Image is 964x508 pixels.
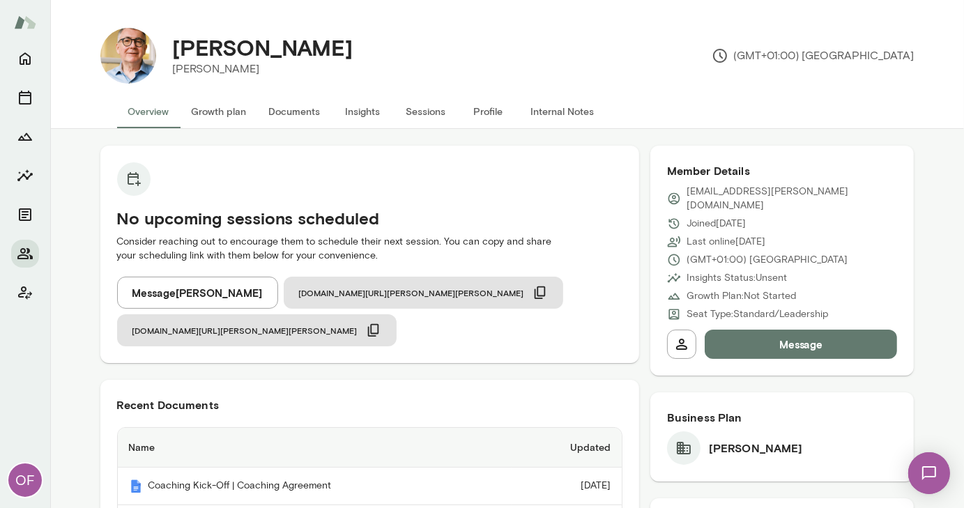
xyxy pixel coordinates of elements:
[667,162,898,179] h6: Member Details
[11,123,39,151] button: Growth Plan
[520,95,606,128] button: Internal Notes
[117,277,278,309] button: Message[PERSON_NAME]
[132,325,358,336] span: [DOMAIN_NAME][URL][PERSON_NAME][PERSON_NAME]
[687,289,796,303] p: Growth Plan: Not Started
[118,468,512,505] th: Coaching Kick-Off | Coaching Agreement
[117,207,622,229] h5: No upcoming sessions scheduled
[129,479,143,493] img: Mento
[457,95,520,128] button: Profile
[117,95,181,128] button: Overview
[709,440,803,456] h6: [PERSON_NAME]
[11,162,39,190] button: Insights
[667,409,898,426] h6: Business Plan
[687,271,787,285] p: Insights Status: Unsent
[284,277,563,309] button: [DOMAIN_NAME][URL][PERSON_NAME][PERSON_NAME]
[332,95,395,128] button: Insights
[173,61,353,77] p: [PERSON_NAME]
[181,95,258,128] button: Growth plan
[512,468,622,505] td: [DATE]
[100,28,156,84] img: Scott Bowie
[712,47,915,64] p: (GMT+01:00) [GEOGRAPHIC_DATA]
[258,95,332,128] button: Documents
[687,235,765,249] p: Last online [DATE]
[173,34,353,61] h4: [PERSON_NAME]
[14,9,36,36] img: Mento
[687,217,746,231] p: Joined [DATE]
[687,185,898,213] p: [EMAIL_ADDRESS][PERSON_NAME][DOMAIN_NAME]
[395,95,457,128] button: Sessions
[11,45,39,72] button: Home
[11,279,39,307] button: Client app
[705,330,898,359] button: Message
[117,235,622,263] p: Consider reaching out to encourage them to schedule their next session. You can copy and share yo...
[8,463,42,497] div: OF
[11,240,39,268] button: Members
[11,201,39,229] button: Documents
[117,397,622,413] h6: Recent Documents
[687,253,848,267] p: (GMT+01:00) [GEOGRAPHIC_DATA]
[117,314,397,346] button: [DOMAIN_NAME][URL][PERSON_NAME][PERSON_NAME]
[118,428,512,468] th: Name
[11,84,39,111] button: Sessions
[299,287,524,298] span: [DOMAIN_NAME][URL][PERSON_NAME][PERSON_NAME]
[512,428,622,468] th: Updated
[687,307,828,321] p: Seat Type: Standard/Leadership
